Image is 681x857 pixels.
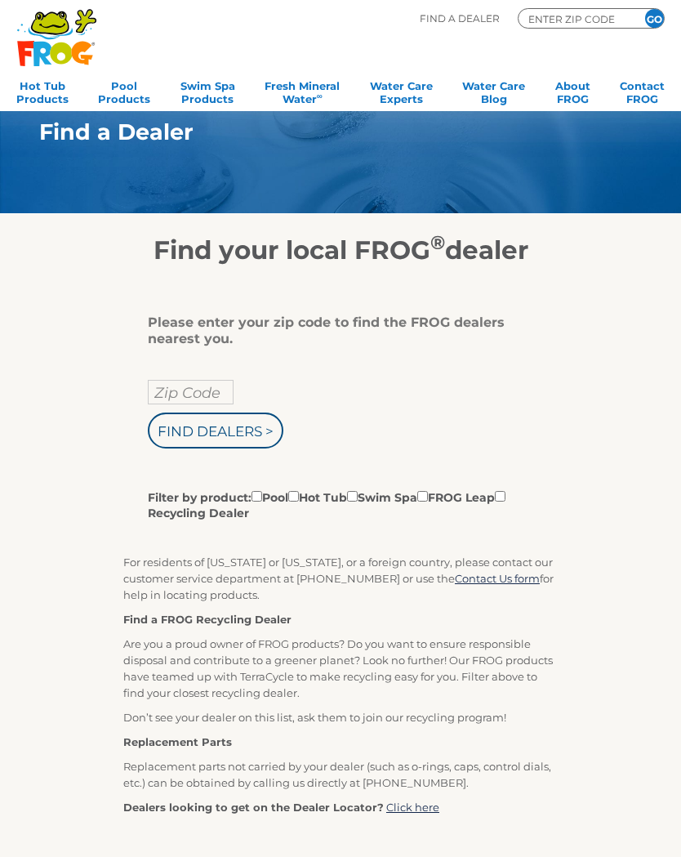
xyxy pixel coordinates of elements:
[420,8,500,29] p: Find A Dealer
[123,801,384,814] strong: Dealers looking to get on the Dealer Locator?
[98,74,150,107] a: PoolProducts
[417,491,428,502] input: Filter by product:PoolHot TubSwim SpaFROG LeapRecycling Dealer
[251,491,262,502] input: Filter by product:PoolHot TubSwim SpaFROG LeapRecycling Dealer
[386,801,439,814] a: Click here
[455,572,540,585] a: Contact Us form
[15,234,666,266] h2: Find your local FROG dealer
[16,74,69,107] a: Hot TubProducts
[370,74,433,107] a: Water CareExperts
[123,636,558,701] p: Are you a proud owner of FROG products? Do you want to ensure responsible disposal and contribute...
[347,491,358,502] input: Filter by product:PoolHot TubSwim SpaFROG LeapRecycling Dealer
[123,709,558,725] p: Don’t see your dealer on this list, ask them to join our recycling program!
[123,613,292,626] strong: Find a FROG Recycling Dealer
[123,758,558,791] p: Replacement parts not carried by your dealer (such as o-rings, caps, control dials, etc.) can be ...
[317,92,323,100] sup: ∞
[555,74,590,107] a: AboutFROG
[148,488,521,521] label: Filter by product: Pool Hot Tub Swim Spa FROG Leap Recycling Dealer
[527,11,625,26] input: Zip Code Form
[39,119,601,145] h1: Find a Dealer
[123,735,232,748] strong: Replacement Parts
[462,74,525,107] a: Water CareBlog
[123,554,558,603] p: For residents of [US_STATE] or [US_STATE], or a foreign country, please contact our customer serv...
[288,491,299,502] input: Filter by product:PoolHot TubSwim SpaFROG LeapRecycling Dealer
[430,230,445,254] sup: ®
[148,315,521,347] div: Please enter your zip code to find the FROG dealers nearest you.
[265,74,340,107] a: Fresh MineralWater∞
[180,74,235,107] a: Swim SpaProducts
[495,491,505,502] input: Filter by product:PoolHot TubSwim SpaFROG LeapRecycling Dealer
[645,9,664,28] input: GO
[148,413,283,449] input: Find Dealers >
[620,74,665,107] a: ContactFROG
